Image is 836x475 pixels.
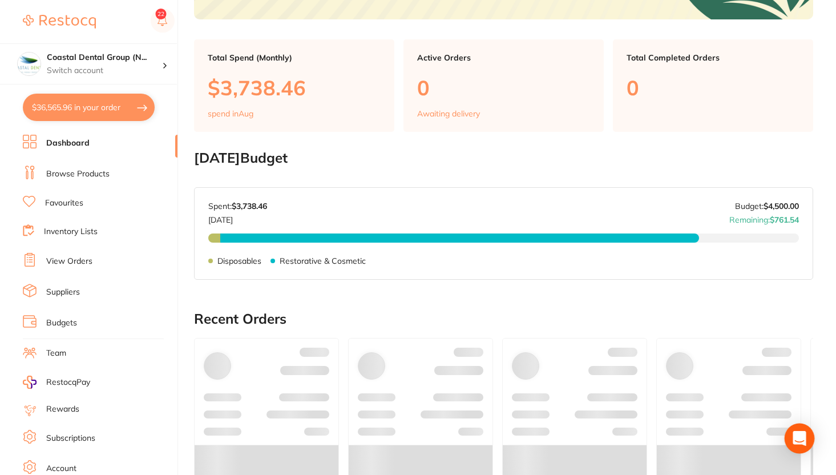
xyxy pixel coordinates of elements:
a: Dashboard [46,138,90,149]
p: Remaining: [729,211,799,224]
p: Restorative & Cosmetic [280,256,366,265]
p: Switch account [47,65,162,77]
h2: [DATE] Budget [194,150,813,166]
p: Total Spend (Monthly) [208,53,381,62]
a: Inventory Lists [44,226,98,237]
img: Coastal Dental Group (Newcastle) [18,53,41,75]
button: $36,565.96 in your order [23,94,155,121]
a: Rewards [46,404,79,415]
strong: $3,738.46 [232,201,267,211]
a: Total Completed Orders0 [613,39,813,132]
p: spend in Aug [208,109,253,118]
a: Team [46,348,66,359]
a: Active Orders0Awaiting delivery [403,39,604,132]
p: Budget: [735,202,799,211]
a: RestocqPay [23,376,90,389]
strong: $4,500.00 [764,201,799,211]
div: Open Intercom Messenger [785,424,815,454]
p: Disposables [217,256,261,265]
span: RestocqPay [46,377,90,388]
a: Restocq Logo [23,9,96,35]
h4: Coastal Dental Group (Newcastle) [47,52,162,63]
h2: Recent Orders [194,311,813,327]
a: Browse Products [46,168,110,180]
a: Total Spend (Monthly)$3,738.46spend inAug [194,39,394,132]
a: Budgets [46,317,77,329]
p: [DATE] [208,211,267,224]
p: 0 [417,76,590,99]
a: Suppliers [46,287,80,298]
a: Account [46,463,76,474]
strong: $761.54 [770,215,799,225]
img: RestocqPay [23,376,37,389]
img: Restocq Logo [23,15,96,29]
a: Favourites [45,198,83,209]
p: Active Orders [417,53,590,62]
p: Total Completed Orders [627,53,799,62]
p: $3,738.46 [208,76,381,99]
a: View Orders [46,256,92,267]
p: Awaiting delivery [417,109,480,118]
a: Subscriptions [46,433,95,444]
p: Spent: [208,202,267,211]
p: 0 [627,76,799,99]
